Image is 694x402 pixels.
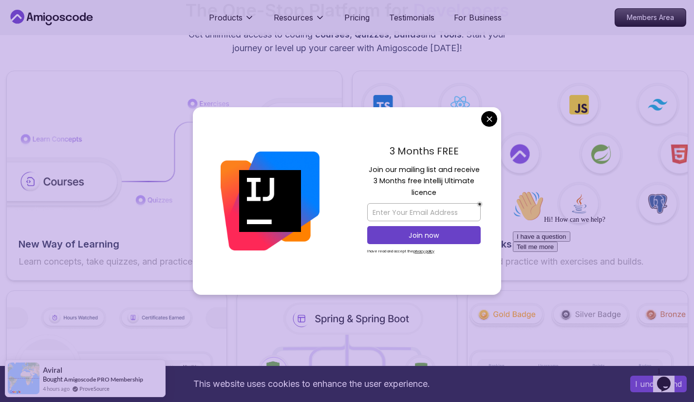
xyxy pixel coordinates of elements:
button: Resources [274,12,325,31]
p: Resources [274,12,313,23]
button: Products [209,12,254,31]
span: 4 hours ago [43,384,70,393]
a: Testimonials [389,12,434,23]
span: Hi! How can we help? [4,29,96,37]
a: Amigoscode PRO Membership [64,376,143,383]
a: Members Area [615,8,686,27]
div: 👋Hi! How can we help?I have a questionTell me more [4,4,179,65]
div: This website uses cookies to enhance the user experience. [7,373,616,395]
iframe: chat widget [509,187,684,358]
a: ProveSource [79,384,110,393]
a: For Business [454,12,502,23]
p: Products [209,12,243,23]
button: I have a question [4,45,61,55]
img: provesource social proof notification image [8,363,39,394]
img: :wave: [4,4,35,35]
h2: New Way of Learning [19,237,330,251]
p: Get unlimited access to coding , , and . Start your journey or level up your career with Amigosco... [184,28,511,55]
a: Pricing [344,12,370,23]
img: features img [7,98,342,211]
span: Aviral [43,366,62,374]
iframe: chat widget [653,363,684,392]
img: features img [353,83,688,226]
p: Learn concepts, take quizzes, and practice with exercises and builds. [19,255,330,268]
p: Members Area [615,9,686,26]
span: Bought [43,375,63,383]
button: Accept cookies [630,376,687,392]
button: Tell me more [4,55,49,65]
